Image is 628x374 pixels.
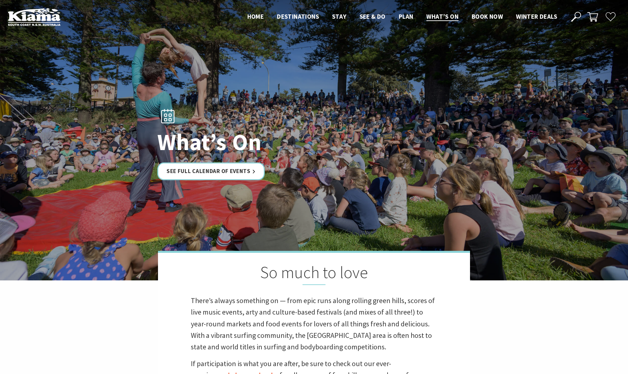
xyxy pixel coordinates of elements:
span: See & Do [360,12,386,20]
img: Kiama Logo [8,8,60,26]
h1: What’s On [157,129,343,155]
span: Book now [472,12,503,20]
span: Stay [332,12,347,20]
span: Winter Deals [516,12,557,20]
nav: Main Menu [241,11,564,22]
h2: So much to love [191,263,437,285]
p: There’s always something on — from epic runs along rolling green hills, scores of live music even... [191,295,437,353]
span: Home [247,12,264,20]
span: What’s On [426,12,459,20]
span: Plan [399,12,414,20]
a: See Full Calendar of Events [157,163,265,180]
span: Destinations [277,12,319,20]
